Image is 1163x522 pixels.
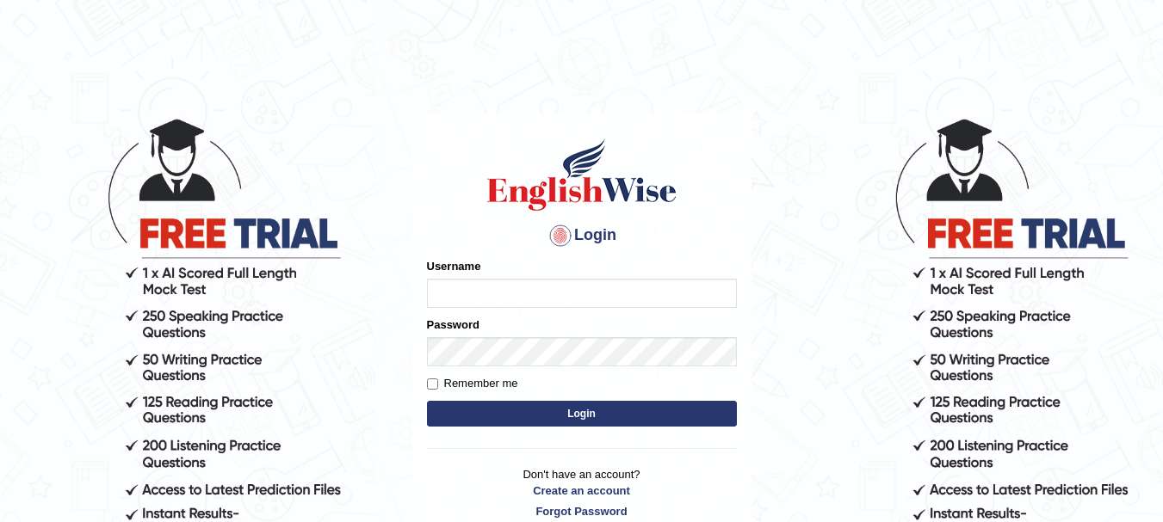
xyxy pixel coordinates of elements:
label: Remember me [427,375,518,392]
a: Create an account [427,482,737,499]
label: Password [427,316,479,333]
button: Login [427,401,737,427]
input: Remember me [427,378,438,390]
a: Forgot Password [427,503,737,519]
img: Logo of English Wise sign in for intelligent practice with AI [484,136,680,213]
p: Don't have an account? [427,466,737,519]
label: Username [427,258,481,274]
h4: Login [427,222,737,249]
